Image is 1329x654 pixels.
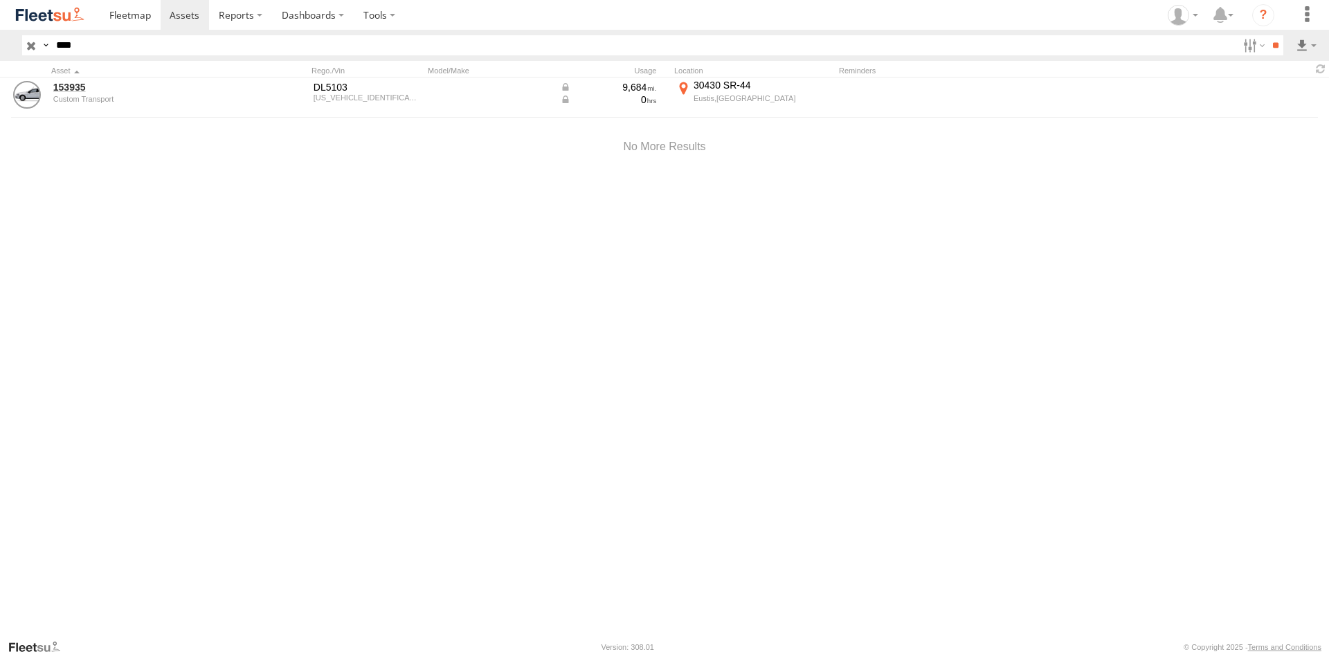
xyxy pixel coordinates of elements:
[428,66,552,75] div: Model/Make
[560,93,657,106] div: Data from Vehicle CANbus
[694,79,831,91] div: 30430 SR-44
[1163,5,1203,26] div: Chris Dillon
[314,81,420,93] div: DL5103
[13,81,41,109] a: View Asset Details
[53,81,243,93] a: 153935
[51,66,245,75] div: Click to Sort
[8,640,71,654] a: Visit our Website
[53,95,243,103] div: undefined
[1294,35,1318,55] label: Export results as...
[1238,35,1267,55] label: Search Filter Options
[839,66,1060,75] div: Reminders
[674,79,833,116] label: Click to View Current Location
[602,643,654,651] div: Version: 308.01
[558,66,669,75] div: Usage
[560,81,657,93] div: Data from Vehicle CANbus
[40,35,51,55] label: Search Query
[314,93,420,102] div: 1JJV532D8FL870795
[1312,62,1329,75] span: Refresh
[1252,4,1274,26] i: ?
[311,66,422,75] div: Rego./Vin
[14,6,86,24] img: fleetsu-logo-horizontal.svg
[1184,643,1321,651] div: © Copyright 2025 -
[674,66,833,75] div: Location
[694,93,831,103] div: Eustis,[GEOGRAPHIC_DATA]
[1248,643,1321,651] a: Terms and Conditions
